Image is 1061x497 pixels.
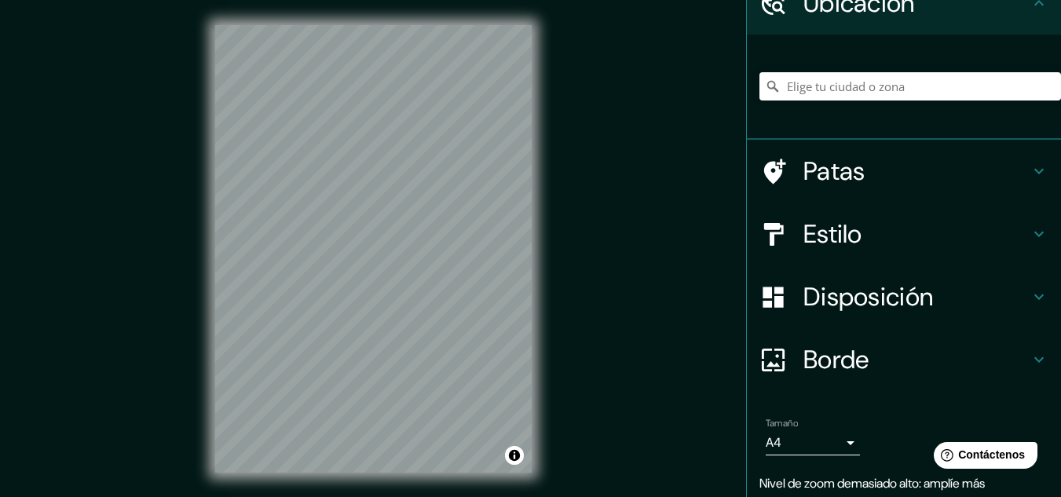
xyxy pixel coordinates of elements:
font: A4 [766,434,781,451]
div: Patas [747,140,1061,203]
div: Estilo [747,203,1061,265]
button: Activar o desactivar atribución [505,446,524,465]
input: Elige tu ciudad o zona [759,72,1061,100]
iframe: Lanzador de widgets de ayuda [921,436,1044,480]
canvas: Mapa [215,25,532,473]
font: Patas [803,155,865,188]
font: Tamaño [766,417,798,429]
font: Borde [803,343,869,376]
font: Nivel de zoom demasiado alto: amplíe más [759,475,985,492]
div: Disposición [747,265,1061,328]
font: Disposición [803,280,933,313]
font: Estilo [803,217,862,250]
div: Borde [747,328,1061,391]
div: A4 [766,430,860,455]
